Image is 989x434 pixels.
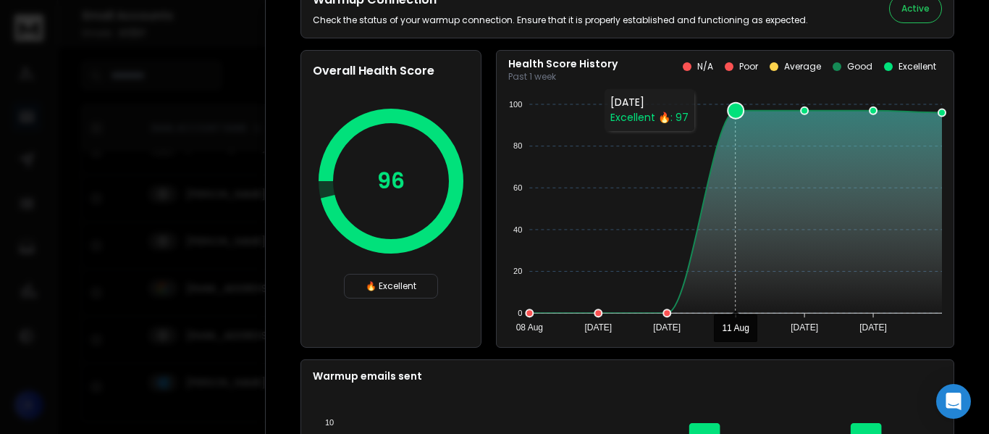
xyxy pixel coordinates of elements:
p: Average [784,61,821,72]
div: Open Intercom Messenger [936,384,971,419]
tspan: 60 [513,183,522,192]
p: Good [847,61,872,72]
div: 🔥 Excellent [344,274,438,299]
tspan: 10 [325,418,334,427]
tspan: [DATE] [859,322,887,333]
tspan: 11 Aug [722,322,749,333]
p: Health Score History [508,57,618,71]
h2: Overall Health Score [313,62,469,80]
tspan: [DATE] [791,322,818,333]
tspan: 0 [518,309,522,317]
p: Check the status of your warmup connection. Ensure that it is properly established and functionin... [313,14,808,26]
tspan: 80 [513,141,522,150]
p: Past 1 week [508,71,618,83]
tspan: 08 Aug [516,322,543,333]
tspan: [DATE] [584,322,612,333]
p: Warmup emails sent [313,369,942,383]
p: Excellent [898,61,936,72]
tspan: 20 [513,267,522,275]
tspan: [DATE] [653,322,681,333]
tspan: 100 [509,100,522,109]
p: N/A [697,61,713,72]
p: Poor [739,61,758,72]
tspan: 40 [513,225,522,234]
p: 96 [377,168,405,194]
